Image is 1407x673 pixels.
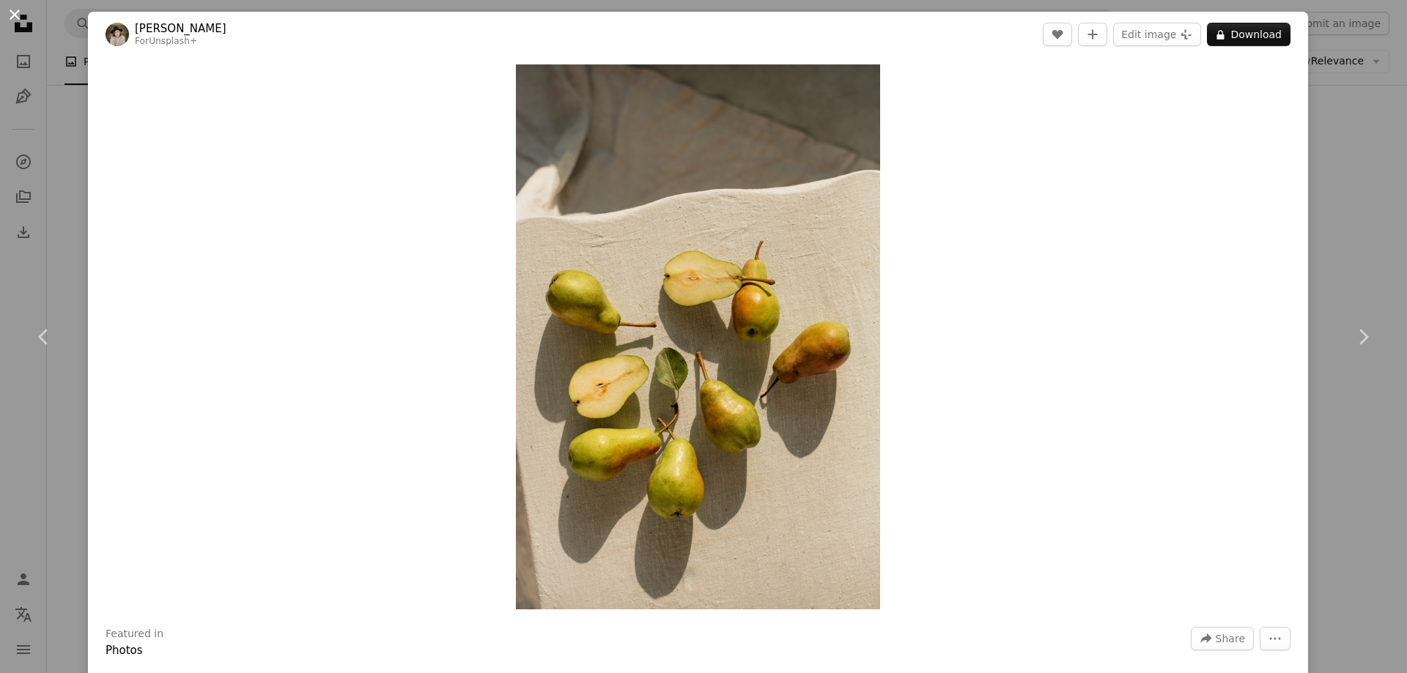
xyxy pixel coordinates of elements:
button: Zoom in on this image [516,64,880,609]
span: Share [1216,628,1245,650]
a: Photos [106,644,143,657]
button: Download [1207,23,1290,46]
div: For [135,36,226,48]
img: Go to Kateryna Hliznitsova's profile [106,23,129,46]
button: Share this image [1191,627,1254,650]
button: Like [1043,23,1072,46]
h3: Featured in [106,627,163,642]
a: Next [1319,267,1407,407]
a: [PERSON_NAME] [135,21,226,36]
button: More Actions [1260,627,1290,650]
a: Unsplash+ [149,36,197,46]
button: Add to Collection [1078,23,1107,46]
button: Edit image [1113,23,1201,46]
img: A group of pears sitting on top of a table [516,64,880,609]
